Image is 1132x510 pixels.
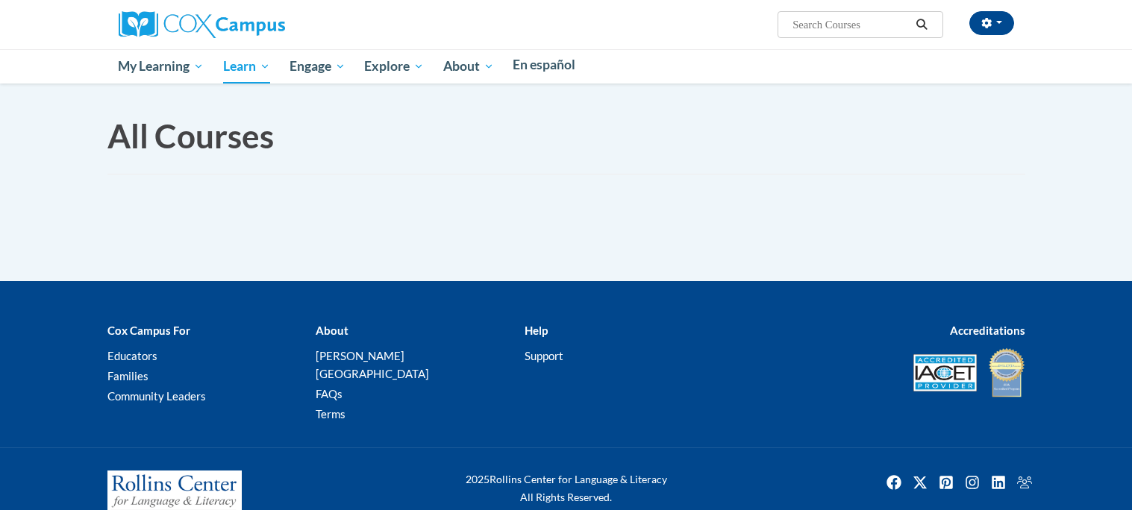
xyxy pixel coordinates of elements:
a: Support [525,349,563,362]
a: Facebook [882,470,906,494]
a: Engage [280,49,355,84]
a: En español [504,49,586,81]
a: Learn [213,49,280,84]
a: About [434,49,504,84]
span: Explore [364,57,424,75]
a: Instagram [960,470,984,494]
img: Twitter icon [908,470,932,494]
a: FAQs [316,387,343,400]
img: Instagram icon [960,470,984,494]
img: IDA® Accredited [988,347,1025,399]
a: Community Leaders [107,389,206,403]
a: Facebook Group [1013,470,1036,494]
span: About [443,57,494,75]
div: Main menu [96,49,1036,84]
a: Terms [316,407,345,421]
a: Cox Campus [119,17,285,30]
div: Rollins Center for Language & Literacy All Rights Reserved. [410,470,723,506]
a: [PERSON_NAME][GEOGRAPHIC_DATA] [316,349,429,380]
img: Cox Campus [119,11,285,38]
span: En español [513,57,575,72]
b: Accreditations [950,324,1025,337]
span: Engage [290,57,345,75]
input: Search Courses [791,16,910,34]
a: My Learning [109,49,214,84]
a: Twitter [908,470,932,494]
img: Pinterest icon [934,470,958,494]
button: Account Settings [969,11,1014,35]
span: Learn [223,57,270,75]
img: Facebook group icon [1013,470,1036,494]
b: Help [525,324,548,337]
a: Explore [354,49,434,84]
img: Facebook icon [882,470,906,494]
a: Educators [107,349,157,362]
a: Linkedin [986,470,1010,494]
a: Pinterest [934,470,958,494]
img: LinkedIn icon [986,470,1010,494]
span: My Learning [118,57,204,75]
a: Families [107,369,148,382]
button: Search [910,16,933,34]
span: 2025 [466,473,490,485]
span: All Courses [107,116,274,155]
b: About [316,324,348,337]
img: Accredited IACET® Provider [913,354,977,391]
b: Cox Campus For [107,324,190,337]
i:  [915,19,928,31]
